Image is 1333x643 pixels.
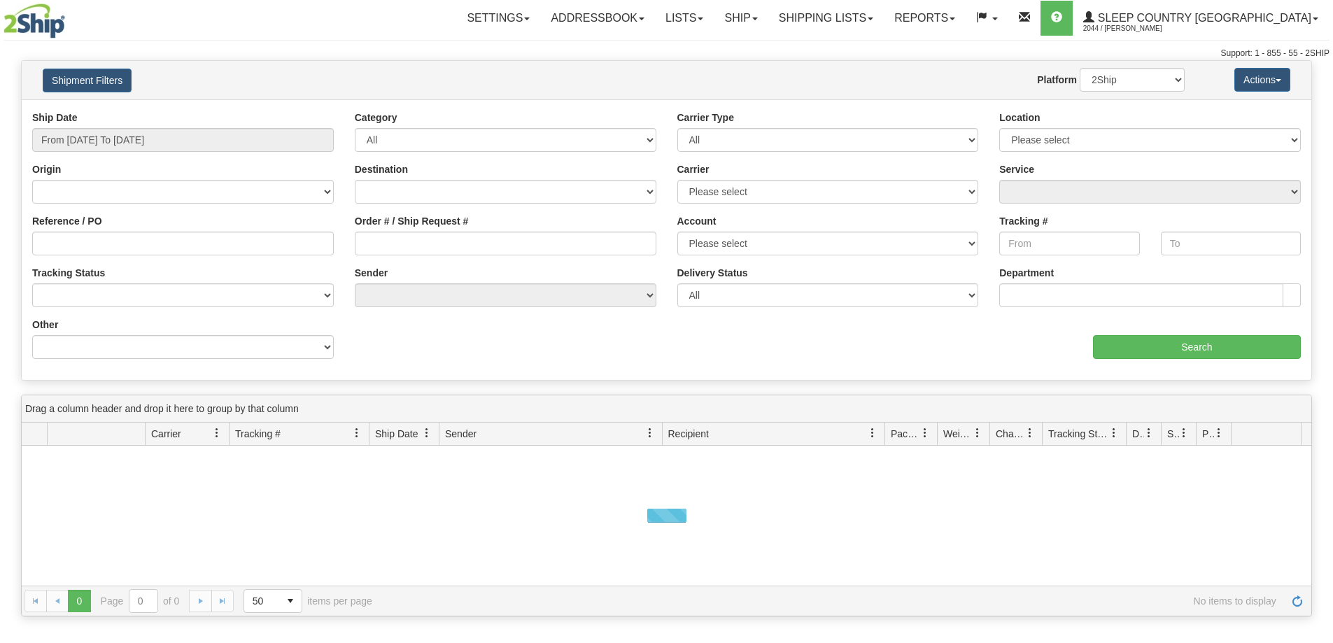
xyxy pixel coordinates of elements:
[415,421,439,445] a: Ship Date filter column settings
[32,162,61,176] label: Origin
[1048,427,1109,441] span: Tracking Status
[1167,427,1179,441] span: Shipment Issues
[1234,68,1290,92] button: Actions
[677,214,717,228] label: Account
[861,421,884,445] a: Recipient filter column settings
[253,594,271,608] span: 50
[32,214,102,228] label: Reference / PO
[375,427,418,441] span: Ship Date
[1018,421,1042,445] a: Charge filter column settings
[891,427,920,441] span: Packages
[32,111,78,125] label: Ship Date
[392,595,1276,607] span: No items to display
[1094,12,1311,24] span: Sleep Country [GEOGRAPHIC_DATA]
[999,111,1040,125] label: Location
[999,162,1034,176] label: Service
[913,421,937,445] a: Packages filter column settings
[1093,335,1301,359] input: Search
[456,1,540,36] a: Settings
[668,427,709,441] span: Recipient
[677,111,734,125] label: Carrier Type
[1137,421,1161,445] a: Delivery Status filter column settings
[355,111,397,125] label: Category
[345,421,369,445] a: Tracking # filter column settings
[68,590,90,612] span: Page 0
[996,427,1025,441] span: Charge
[3,3,65,38] img: logo2044.jpg
[1301,250,1332,393] iframe: chat widget
[279,590,302,612] span: select
[1161,232,1301,255] input: To
[943,427,973,441] span: Weight
[355,162,408,176] label: Destination
[540,1,655,36] a: Addressbook
[1102,421,1126,445] a: Tracking Status filter column settings
[999,214,1048,228] label: Tracking #
[655,1,714,36] a: Lists
[638,421,662,445] a: Sender filter column settings
[355,266,388,280] label: Sender
[677,162,710,176] label: Carrier
[1132,427,1144,441] span: Delivery Status
[1172,421,1196,445] a: Shipment Issues filter column settings
[235,427,281,441] span: Tracking #
[714,1,768,36] a: Ship
[677,266,748,280] label: Delivery Status
[32,318,58,332] label: Other
[151,427,181,441] span: Carrier
[101,589,180,613] span: Page of 0
[1207,421,1231,445] a: Pickup Status filter column settings
[445,427,477,441] span: Sender
[1083,22,1188,36] span: 2044 / [PERSON_NAME]
[355,214,469,228] label: Order # / Ship Request #
[3,48,1330,59] div: Support: 1 - 855 - 55 - 2SHIP
[1073,1,1329,36] a: Sleep Country [GEOGRAPHIC_DATA] 2044 / [PERSON_NAME]
[1037,73,1077,87] label: Platform
[1286,590,1309,612] a: Refresh
[966,421,989,445] a: Weight filter column settings
[43,69,132,92] button: Shipment Filters
[205,421,229,445] a: Carrier filter column settings
[768,1,884,36] a: Shipping lists
[999,232,1139,255] input: From
[884,1,966,36] a: Reports
[1202,427,1214,441] span: Pickup Status
[999,266,1054,280] label: Department
[244,589,302,613] span: Page sizes drop down
[32,266,105,280] label: Tracking Status
[22,395,1311,423] div: grid grouping header
[244,589,372,613] span: items per page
